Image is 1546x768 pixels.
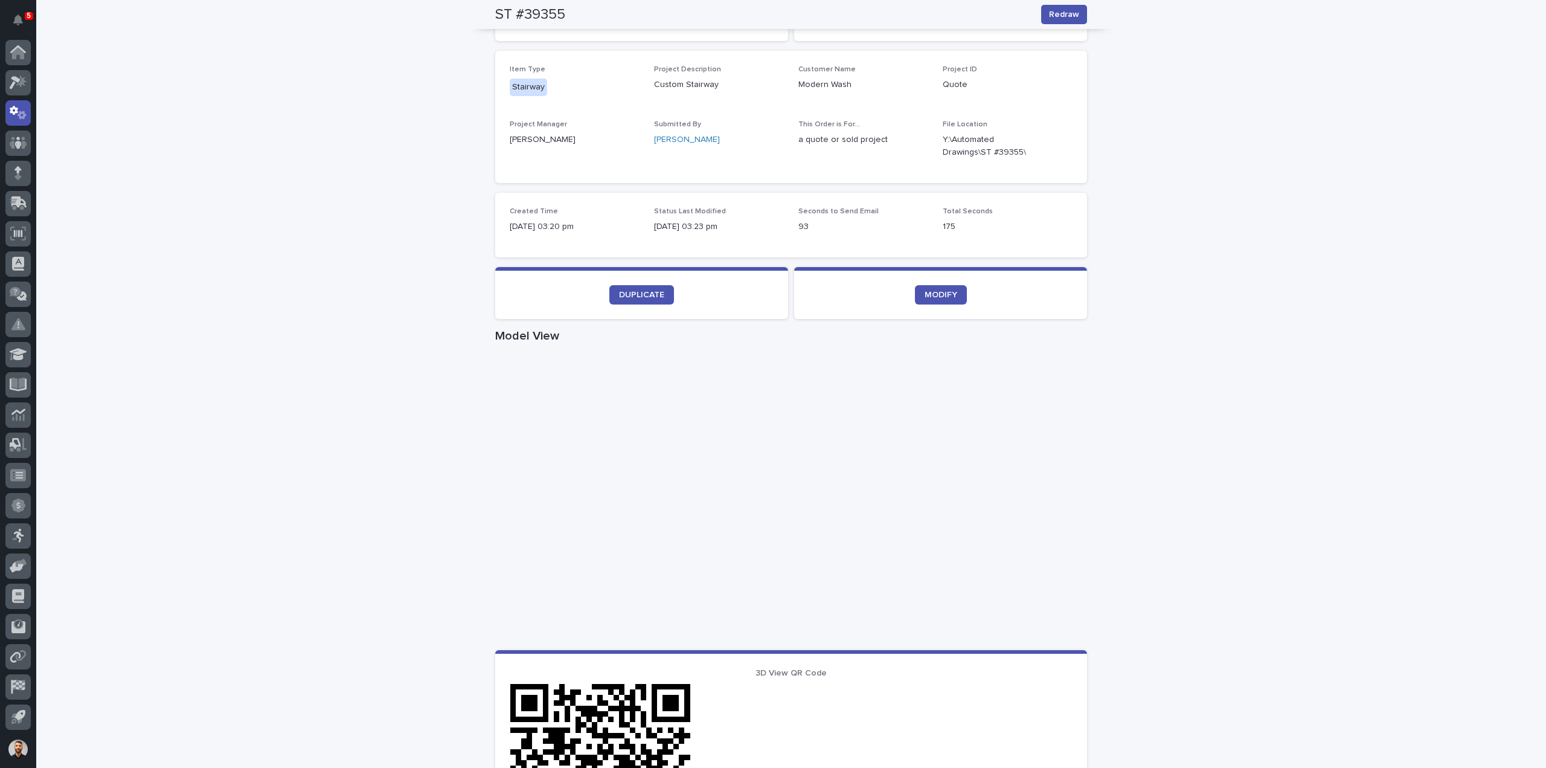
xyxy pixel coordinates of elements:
[755,669,827,677] span: 3D View QR Code
[5,737,31,762] button: users-avatar
[798,208,879,215] span: Seconds to Send Email
[943,221,1073,233] p: 175
[654,79,784,91] p: Custom Stairway
[654,221,784,233] p: [DATE] 03:23 pm
[943,79,1073,91] p: Quote
[943,208,993,215] span: Total Seconds
[510,79,547,96] div: Stairway
[495,329,1087,343] h1: Model View
[943,134,1044,159] : Y:\Automated Drawings\ST #39355\
[654,121,701,128] span: Submitted By
[495,6,565,24] h2: ST #39355
[5,7,31,33] button: Notifications
[1049,8,1079,21] span: Redraw
[654,208,726,215] span: Status Last Modified
[915,285,967,305] a: MODIFY
[510,134,640,146] p: [PERSON_NAME]
[1041,5,1087,24] button: Redraw
[15,15,31,34] div: Notifications5
[510,121,567,128] span: Project Manager
[798,134,928,146] p: a quote or sold project
[925,291,957,299] span: MODIFY
[495,348,1087,650] iframe: Model View
[943,121,987,128] span: File Location
[798,121,860,128] span: This Order is For...
[943,66,977,73] span: Project ID
[510,208,558,215] span: Created Time
[654,134,720,146] a: [PERSON_NAME]
[27,11,31,20] p: 5
[619,291,664,299] span: DUPLICATE
[798,66,856,73] span: Customer Name
[654,66,721,73] span: Project Description
[609,285,674,305] a: DUPLICATE
[510,66,545,73] span: Item Type
[510,221,640,233] p: [DATE] 03:20 pm
[798,221,928,233] p: 93
[798,79,928,91] p: Modern Wash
